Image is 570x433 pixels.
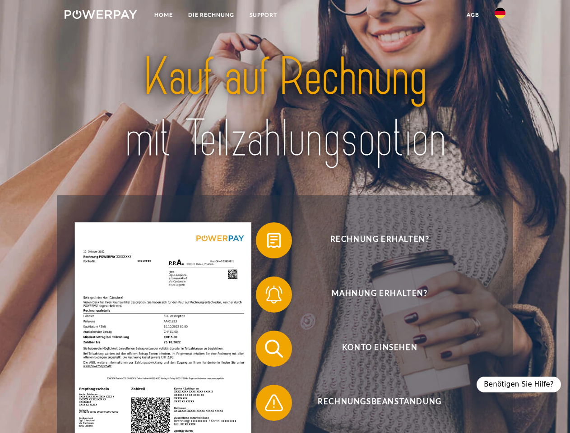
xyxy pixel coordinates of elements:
img: de [495,8,505,18]
span: Rechnungsbeanstandung [269,385,490,421]
a: SUPPORT [242,7,285,23]
button: Rechnung erhalten? [256,222,491,258]
img: logo-powerpay-white.svg [65,10,137,19]
button: Konto einsehen [256,331,491,367]
span: Rechnung erhalten? [269,222,490,258]
a: DIE RECHNUNG [181,7,242,23]
img: qb_warning.svg [263,392,285,414]
a: agb [459,7,487,23]
img: qb_bell.svg [263,283,285,306]
img: qb_search.svg [263,337,285,360]
span: Konto einsehen [269,331,490,367]
button: Mahnung erhalten? [256,276,491,313]
div: Benötigen Sie Hilfe? [477,377,561,392]
button: Rechnungsbeanstandung [256,385,491,421]
span: Mahnung erhalten? [269,276,490,313]
img: qb_bill.svg [263,229,285,252]
img: title-powerpay_de.svg [86,43,484,173]
a: Home [147,7,181,23]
